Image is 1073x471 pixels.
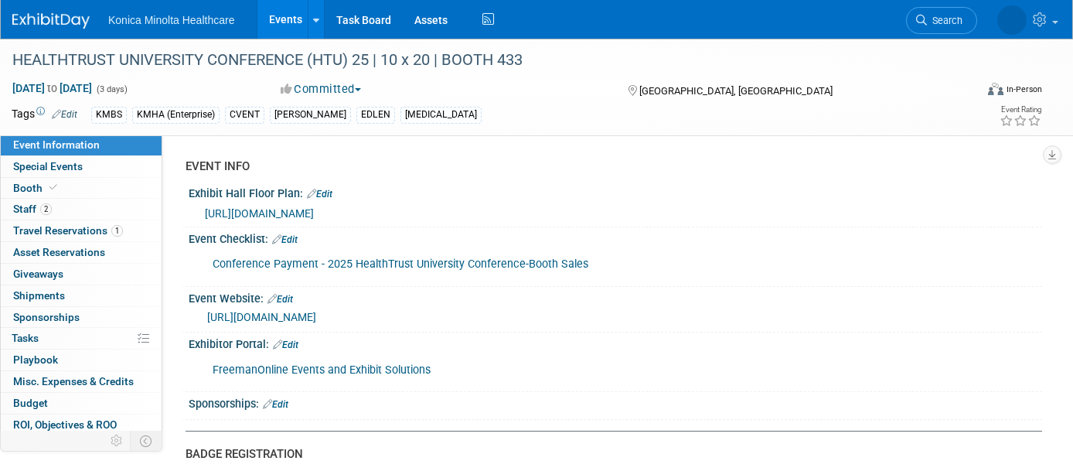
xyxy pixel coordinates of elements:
a: Playbook [1,350,162,370]
a: Sponsorships [1,307,162,328]
td: Tags [12,106,77,124]
span: to [45,82,60,94]
a: Tasks [1,328,162,349]
a: Asset Reservations [1,242,162,263]
span: Staff [13,203,52,215]
span: Giveaways [13,268,63,280]
div: [PERSON_NAME] [270,107,351,123]
a: Travel Reservations1 [1,220,162,241]
a: Conference Payment - 2025 HealthTrust University Conference-Booth Sales [213,258,588,271]
img: Annette O'Mahoney [997,5,1027,35]
div: In-Person [1006,84,1042,95]
a: Shipments [1,285,162,306]
span: [DATE] [DATE] [12,81,93,95]
a: Special Events [1,156,162,177]
a: FreemanOnline Events and Exhibit Solutions [213,363,431,377]
div: [MEDICAL_DATA] [400,107,482,123]
a: Edit [267,294,293,305]
span: [GEOGRAPHIC_DATA], [GEOGRAPHIC_DATA] [639,85,833,97]
span: ROI, Objectives & ROO [13,418,117,431]
a: Edit [272,234,298,245]
td: Toggle Event Tabs [131,431,162,451]
div: CVENT [225,107,264,123]
span: 1 [111,225,123,237]
a: Budget [1,393,162,414]
a: Edit [52,109,77,120]
a: Giveaways [1,264,162,285]
span: Playbook [13,353,58,366]
a: Staff2 [1,199,162,220]
img: ExhibitDay [12,13,90,29]
div: KMHA (Enterprise) [132,107,220,123]
span: Asset Reservations [13,246,105,258]
div: Event Rating [1000,106,1041,114]
a: Misc. Expenses & Credits [1,371,162,392]
span: (3 days) [95,84,128,94]
div: Event Website: [189,287,1042,307]
div: Event Format [890,80,1042,104]
div: HEALTHTRUST UNIVERSITY CONFERENCE (HTU) 25 | 10 x 20 | BOOTH 433 [7,46,954,74]
a: Edit [273,340,298,350]
span: Shipments [13,289,65,302]
span: Budget [13,397,48,409]
a: [URL][DOMAIN_NAME] [205,207,314,220]
div: Exhibit Hall Floor Plan: [189,182,1042,202]
span: Travel Reservations [13,224,123,237]
span: Event Information [13,138,100,151]
span: Special Events [13,160,83,172]
span: 2 [40,203,52,215]
span: Sponsorships [13,311,80,323]
div: Exhibitor Portal: [189,333,1042,353]
a: Booth [1,178,162,199]
div: KMBS [91,107,127,123]
button: Committed [275,81,367,97]
span: Tasks [12,332,39,344]
div: EVENT INFO [186,159,1030,175]
img: Format-Inperson.png [988,83,1003,95]
span: Konica Minolta Healthcare [108,14,234,26]
a: [URL][DOMAIN_NAME] [207,311,316,323]
a: Edit [307,189,332,200]
div: Event Checklist: [189,227,1042,247]
td: Personalize Event Tab Strip [104,431,131,451]
span: Misc. Expenses & Credits [13,375,134,387]
i: Booth reservation complete [49,183,57,192]
div: EDLEN [356,107,395,123]
a: ROI, Objectives & ROO [1,415,162,435]
div: BADGE REGISTRATION [186,446,1030,462]
div: Sponsorships: [189,392,1042,412]
a: Search [906,7,977,34]
a: Event Information [1,135,162,155]
span: Search [927,15,962,26]
span: Booth [13,182,60,194]
a: Edit [263,399,288,410]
